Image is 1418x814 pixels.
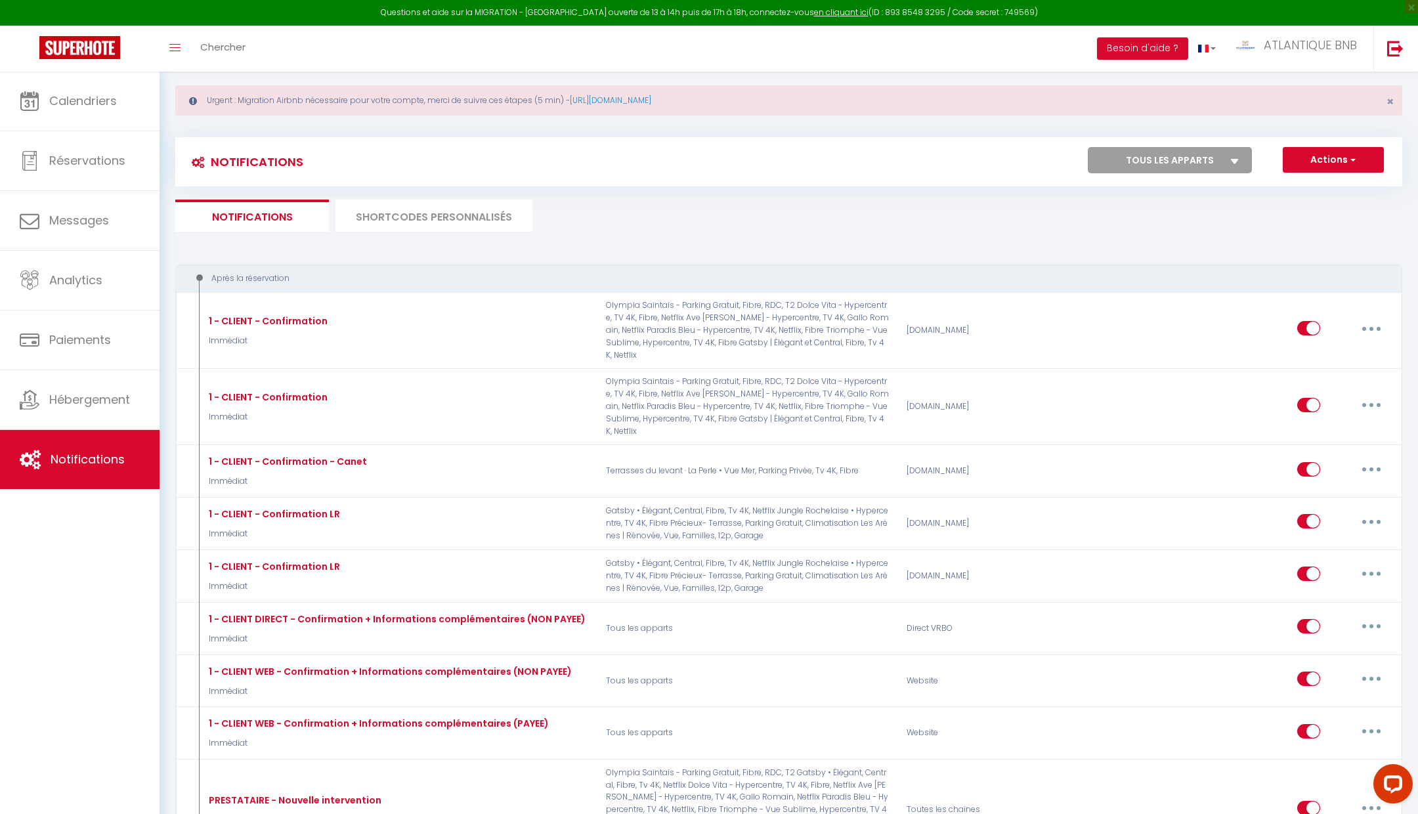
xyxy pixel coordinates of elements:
[597,452,898,490] p: Terrasses du levant · La Perle • Vue Mer, Parking Privée, Tv 4K, Fibre
[190,26,255,72] a: Chercher
[49,93,117,109] span: Calendriers
[898,557,1098,595] div: [DOMAIN_NAME]
[335,200,532,232] li: SHORTCODES PERSONNALISÉS
[1386,96,1394,108] button: Close
[570,95,651,106] a: [URL][DOMAIN_NAME]
[597,557,898,595] p: Gatsby • Élégant, Central, Fibre, Tv 4K, Netflix Jungle Rochelaise • Hypercentre, TV 4K, Fibre Pr...
[49,212,109,228] span: Messages
[898,452,1098,490] div: [DOMAIN_NAME]
[597,609,898,647] p: Tous les apparts
[1097,37,1188,60] button: Besoin d'aide ?
[205,580,340,593] p: Immédiat
[205,454,367,469] div: 1 - CLIENT - Confirmation - Canet
[898,299,1098,361] div: [DOMAIN_NAME]
[1283,147,1384,173] button: Actions
[205,559,340,574] div: 1 - CLIENT - Confirmation LR
[205,507,340,521] div: 1 - CLIENT - Confirmation LR
[1363,759,1418,814] iframe: LiveChat chat widget
[1387,40,1404,56] img: logout
[205,716,549,731] div: 1 - CLIENT WEB - Confirmation + Informations complémentaires (PAYEE)
[898,662,1098,700] div: Website
[597,714,898,752] p: Tous les apparts
[49,391,130,408] span: Hébergement
[175,200,329,232] li: Notifications
[898,504,1098,542] div: [DOMAIN_NAME]
[898,375,1098,437] div: [DOMAIN_NAME]
[898,714,1098,752] div: Website
[185,147,303,177] h3: Notifications
[205,793,381,807] div: PRESTATAIRE - Nouvelle intervention
[597,662,898,700] p: Tous les apparts
[1386,93,1394,110] span: ×
[175,85,1402,116] div: Urgent : Migration Airbnb nécessaire pour votre compte, merci de suivre ces étapes (5 min) -
[814,7,869,18] a: en cliquant ici
[205,612,586,626] div: 1 - CLIENT DIRECT - Confirmation + Informations complémentaires (NON PAYEE)
[205,528,340,540] p: Immédiat
[205,737,549,750] p: Immédiat
[898,609,1098,647] div: Direct VRBO
[205,664,572,679] div: 1 - CLIENT WEB - Confirmation + Informations complémentaires (NON PAYEE)
[205,475,367,488] p: Immédiat
[1226,26,1373,72] a: ... ATLANTIQUE BNB
[205,685,572,698] p: Immédiat
[597,375,898,437] p: Olympia Saintais - Parking Gratuit, Fibre, RDC, T2 Dolce Vita - Hypercentre, TV 4K, Fibre, Netfli...
[200,40,246,54] span: Chercher
[205,390,328,404] div: 1 - CLIENT - Confirmation
[597,504,898,542] p: Gatsby • Élégant, Central, Fibre, Tv 4K, Netflix Jungle Rochelaise • Hypercentre, TV 4K, Fibre Pr...
[205,411,328,423] p: Immédiat
[51,451,125,467] span: Notifications
[597,299,898,361] p: Olympia Saintais - Parking Gratuit, Fibre, RDC, T2 Dolce Vita - Hypercentre, TV 4K, Fibre, Netfli...
[39,36,120,59] img: Super Booking
[188,272,1366,285] div: Après la réservation
[205,314,328,328] div: 1 - CLIENT - Confirmation
[205,633,586,645] p: Immédiat
[1264,37,1357,53] span: ATLANTIQUE BNB
[49,152,125,169] span: Réservations
[205,335,328,347] p: Immédiat
[1235,41,1255,51] img: ...
[49,272,102,288] span: Analytics
[49,332,111,348] span: Paiements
